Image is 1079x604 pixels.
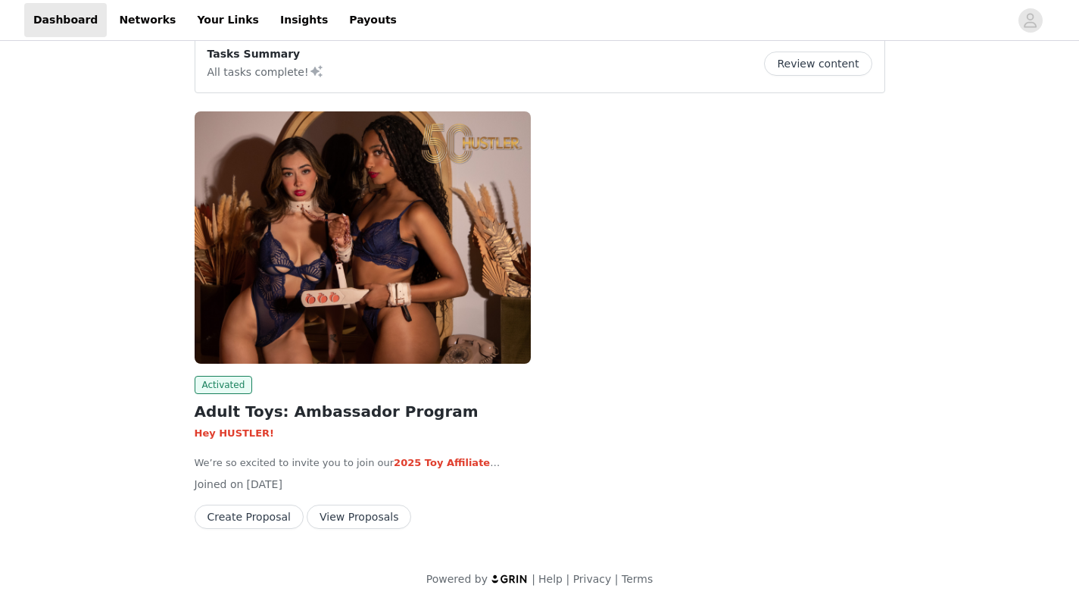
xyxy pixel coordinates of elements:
[615,573,619,585] span: |
[622,573,653,585] a: Terms
[491,574,529,584] img: logo
[195,376,253,394] span: Activated
[24,3,107,37] a: Dashboard
[566,573,569,585] span: |
[307,512,411,523] a: View Proposals
[195,505,304,529] button: Create Proposal
[195,427,274,439] strong: Hey HUSTLER!
[110,3,185,37] a: Networks
[532,573,535,585] span: |
[340,3,406,37] a: Payouts
[271,3,337,37] a: Insights
[207,62,324,80] p: All tasks complete!
[207,46,324,62] p: Tasks Summary
[426,573,488,585] span: Powered by
[195,455,531,471] p: We’re so excited to invite you to join our , featuring our hottest and newest pleasure products 🔥
[764,52,872,76] button: Review content
[307,505,411,529] button: View Proposals
[573,573,612,585] a: Privacy
[195,400,531,423] h2: Adult Toys: Ambassador Program
[195,111,531,364] img: HUSTLER Hollywood
[1023,8,1037,33] div: avatar
[538,573,563,585] a: Help
[188,3,268,37] a: Your Links
[247,478,282,490] span: [DATE]
[195,478,244,490] span: Joined on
